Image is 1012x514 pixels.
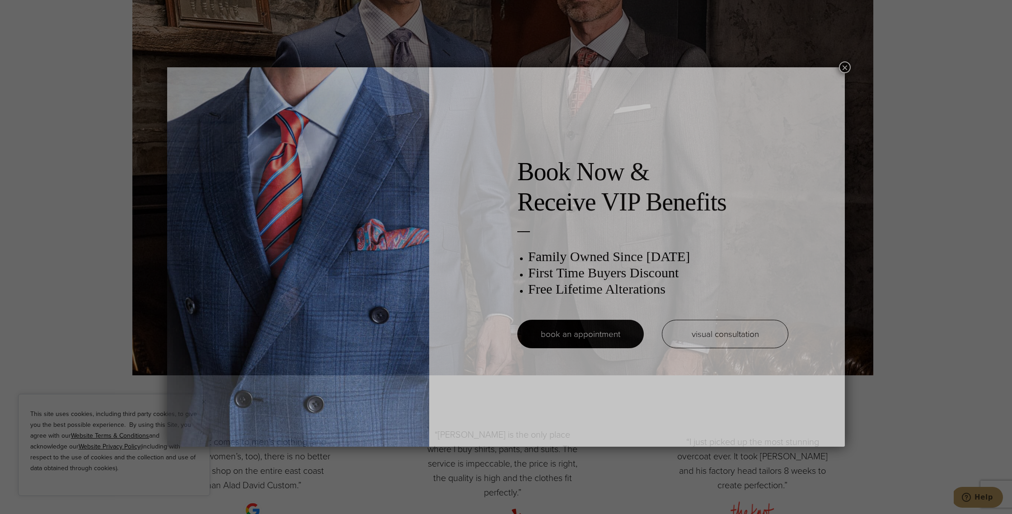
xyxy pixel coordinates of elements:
[517,320,644,348] a: book an appointment
[839,61,851,73] button: Close
[528,281,788,297] h3: Free Lifetime Alterations
[21,6,39,14] span: Help
[528,265,788,281] h3: First Time Buyers Discount
[517,157,788,217] h2: Book Now & Receive VIP Benefits
[662,320,788,348] a: visual consultation
[528,248,788,265] h3: Family Owned Since [DATE]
